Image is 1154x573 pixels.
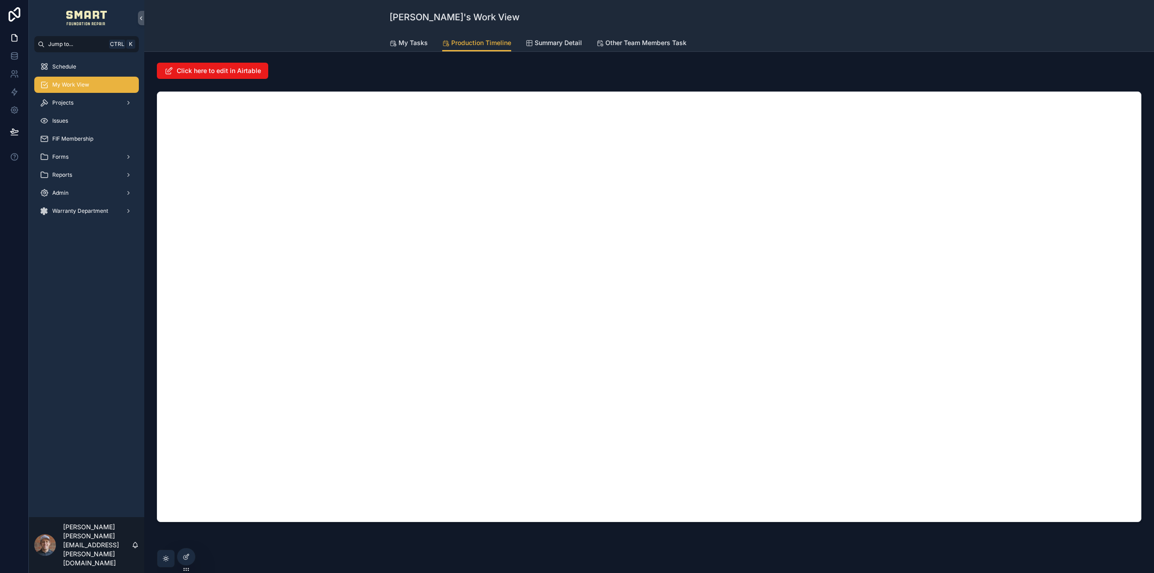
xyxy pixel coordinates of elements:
button: Click here to edit in Airtable [157,63,268,79]
span: Production Timeline [451,38,511,47]
a: Admin [34,185,139,201]
span: Warranty Department [52,207,108,215]
span: My Tasks [398,38,428,47]
img: App logo [66,11,107,25]
span: Issues [52,117,68,124]
button: Jump to...CtrlK [34,36,139,52]
a: My Work View [34,77,139,93]
a: Projects [34,95,139,111]
span: Projects [52,99,73,106]
span: FIF Membership [52,135,93,142]
span: Reports [52,171,72,179]
a: My Tasks [389,35,428,53]
span: Click here to edit in Airtable [177,66,261,75]
span: Admin [52,189,69,197]
a: Schedule [34,59,139,75]
a: Summary Detail [526,35,582,53]
span: Other Team Members Task [605,38,687,47]
a: Reports [34,167,139,183]
a: Production Timeline [442,35,511,52]
span: K [127,41,134,48]
a: Forms [34,149,139,165]
h1: [PERSON_NAME]'s Work View [389,11,520,23]
a: Issues [34,113,139,129]
span: Jump to... [48,41,105,48]
span: Forms [52,153,69,160]
a: Other Team Members Task [596,35,687,53]
span: My Work View [52,81,89,88]
span: Summary Detail [535,38,582,47]
p: [PERSON_NAME] [PERSON_NAME][EMAIL_ADDRESS][PERSON_NAME][DOMAIN_NAME] [63,523,132,568]
span: Ctrl [109,40,125,49]
a: Warranty Department [34,203,139,219]
span: Schedule [52,63,76,70]
a: FIF Membership [34,131,139,147]
div: scrollable content [29,52,144,231]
